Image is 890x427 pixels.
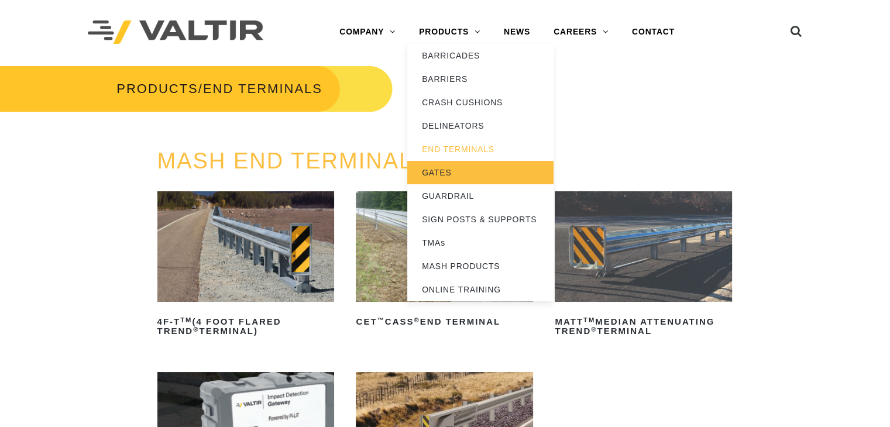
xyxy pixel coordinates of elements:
[407,20,492,44] a: PRODUCTS
[407,208,554,231] a: SIGN POSTS & SUPPORTS
[620,20,686,44] a: CONTACT
[407,161,554,184] a: GATES
[555,312,732,340] h2: MATT Median Attenuating TREND Terminal
[377,316,384,323] sup: ™
[356,191,533,331] a: CET™CASS®End Terminal
[407,278,554,301] a: ONLINE TRAINING
[407,67,554,91] a: BARRIERS
[555,191,732,340] a: MATTTMMedian Attenuating TREND®Terminal
[542,20,620,44] a: CAREERS
[180,316,192,323] sup: TM
[407,44,554,67] a: BARRICADES
[157,191,335,340] a: 4F-TTM(4 Foot Flared TREND®Terminal)
[157,312,335,340] h2: 4F-T (4 Foot Flared TREND Terminal)
[328,20,407,44] a: COMPANY
[407,91,554,114] a: CRASH CUSHIONS
[407,114,554,137] a: DELINEATORS
[407,254,554,278] a: MASH PRODUCTS
[407,137,554,161] a: END TERMINALS
[414,316,420,323] sup: ®
[116,81,198,96] a: PRODUCTS
[583,316,595,323] sup: TM
[356,312,533,331] h2: CET CASS End Terminal
[88,20,263,44] img: Valtir
[407,231,554,254] a: TMAs
[591,326,597,333] sup: ®
[492,20,542,44] a: NEWS
[193,326,199,333] sup: ®
[157,149,429,173] a: MASH END TERMINALS
[407,184,554,208] a: GUARDRAIL
[203,81,322,96] span: END TERMINALS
